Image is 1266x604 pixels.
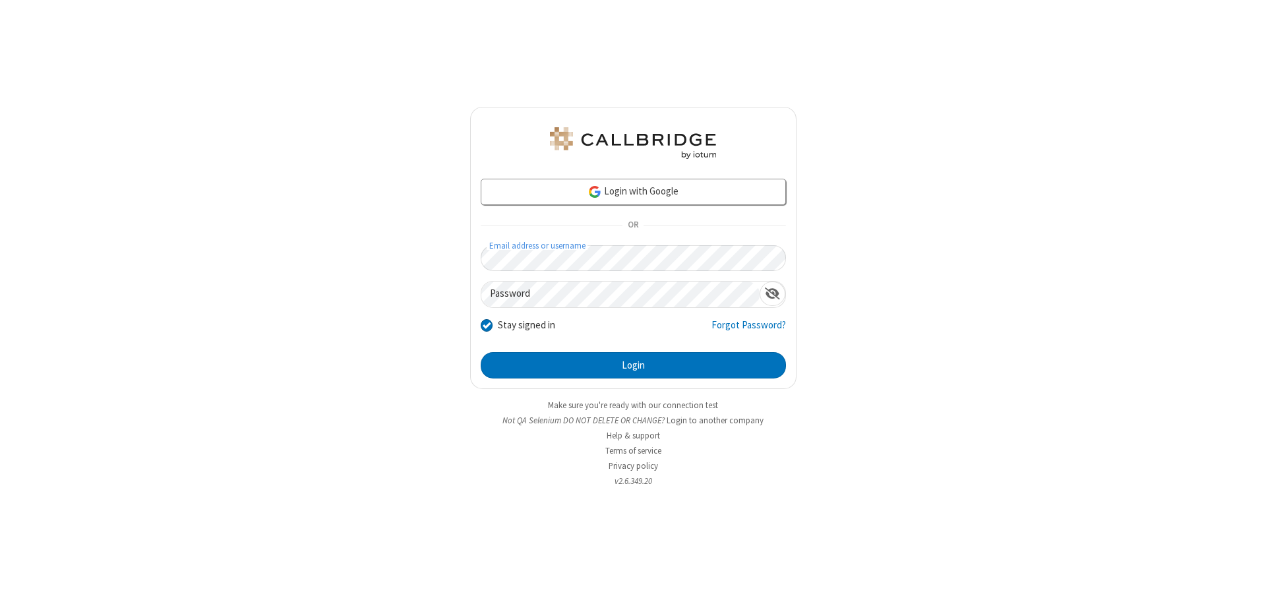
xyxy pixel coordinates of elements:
img: google-icon.png [588,185,602,199]
li: v2.6.349.20 [470,475,797,487]
li: Not QA Selenium DO NOT DELETE OR CHANGE? [470,414,797,427]
span: OR [622,216,644,235]
a: Privacy policy [609,460,658,471]
button: Login [481,352,786,378]
a: Make sure you're ready with our connection test [548,400,718,411]
img: QA Selenium DO NOT DELETE OR CHANGE [547,127,719,159]
button: Login to another company [667,414,764,427]
input: Password [481,282,760,307]
a: Terms of service [605,445,661,456]
a: Login with Google [481,179,786,205]
a: Forgot Password? [711,318,786,343]
a: Help & support [607,430,660,441]
label: Stay signed in [498,318,555,333]
input: Email address or username [481,245,786,271]
div: Show password [760,282,785,306]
